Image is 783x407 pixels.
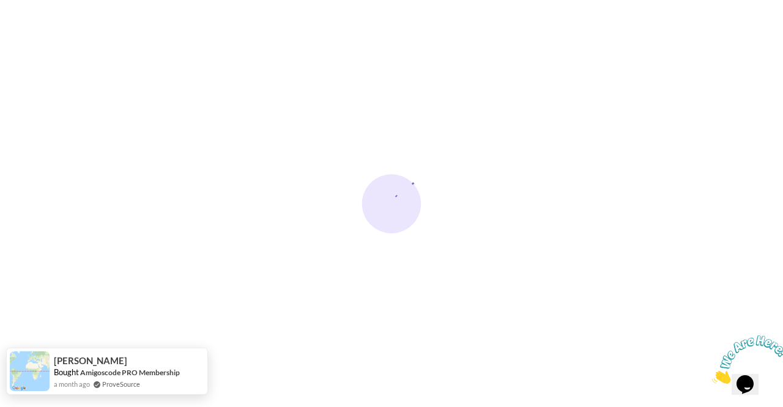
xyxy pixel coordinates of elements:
[54,379,90,389] span: a month ago
[102,379,140,389] a: ProveSource
[54,356,127,366] span: [PERSON_NAME]
[5,5,81,53] img: Chat attention grabber
[80,368,180,377] a: Amigoscode PRO Membership
[10,351,50,391] img: provesource social proof notification image
[707,330,783,389] iframe: chat widget
[54,367,79,377] span: Bought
